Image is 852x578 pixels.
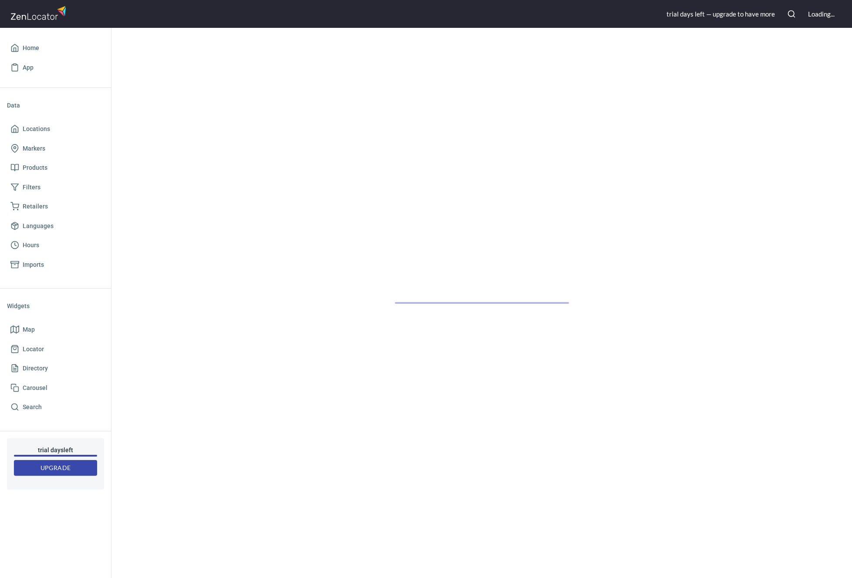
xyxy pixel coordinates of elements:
a: Filters [7,178,104,197]
a: Retailers [7,197,104,216]
a: Carousel [7,378,104,398]
a: Map [7,320,104,339]
div: trial day s left — upgrade to have more [667,10,775,19]
button: Search [782,4,801,24]
a: App [7,58,104,77]
span: Filters [23,182,40,193]
button: Upgrade [14,460,97,476]
span: Locator [23,344,44,355]
img: zenlocator [10,3,69,22]
span: Map [23,324,35,335]
a: Products [7,158,104,178]
span: Hours [23,240,39,251]
a: Markers [7,139,104,158]
span: Markers [23,143,45,154]
span: Products [23,162,47,173]
li: Data [7,95,104,116]
a: Imports [7,255,104,275]
li: Widgets [7,296,104,316]
span: Retailers [23,201,48,212]
a: Directory [7,359,104,378]
span: Imports [23,259,44,270]
div: Loading... [808,10,835,19]
a: Languages [7,216,104,236]
span: App [23,62,34,73]
span: Search [23,402,42,413]
a: Search [7,397,104,417]
span: Carousel [23,383,47,393]
span: Home [23,43,39,54]
h6: trial day s left [14,445,97,455]
a: Locations [7,119,104,139]
span: Locations [23,124,50,134]
span: Languages [23,221,54,232]
span: Directory [23,363,48,374]
a: Hours [7,235,104,255]
a: Locator [7,339,104,359]
span: Upgrade [21,463,90,474]
a: Home [7,38,104,58]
